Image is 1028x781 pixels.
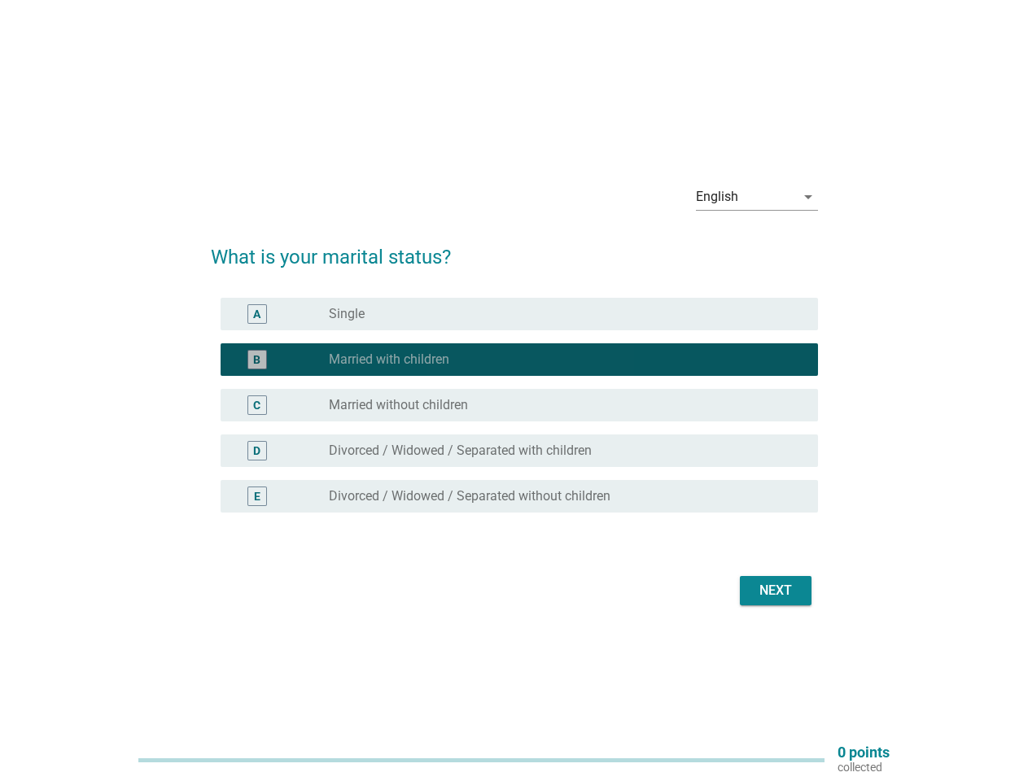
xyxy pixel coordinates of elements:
div: D [253,443,260,460]
label: Divorced / Widowed / Separated without children [329,488,610,504]
div: B [253,351,260,369]
div: E [254,488,260,505]
div: Next [753,581,798,600]
label: Single [329,306,365,322]
div: A [253,306,260,323]
p: 0 points [838,745,890,760]
button: Next [740,576,811,605]
p: collected [838,760,890,774]
label: Divorced / Widowed / Separated with children [329,443,592,459]
label: Married without children [329,397,468,413]
div: C [253,397,260,414]
label: Married with children [329,351,449,368]
h2: What is your marital status? [211,226,818,272]
i: arrow_drop_down [798,187,818,207]
div: English [696,190,738,204]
